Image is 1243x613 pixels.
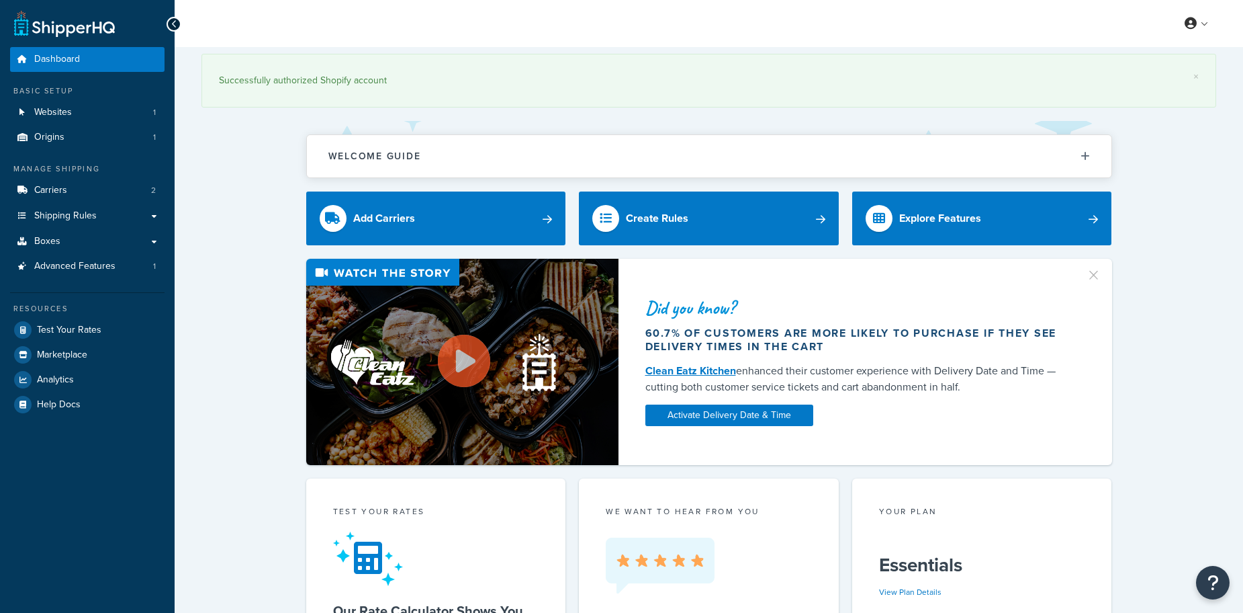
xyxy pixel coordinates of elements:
a: Activate Delivery Date & Time [645,405,813,426]
span: Boxes [34,236,60,247]
li: Origins [10,125,165,150]
a: Clean Eatz Kitchen [645,363,736,378]
div: Create Rules [626,209,688,228]
div: 60.7% of customers are more likely to purchase if they see delivery times in the cart [645,327,1070,354]
span: 1 [153,132,156,143]
span: Dashboard [34,54,80,65]
a: View Plan Details [879,586,941,598]
div: Did you know? [645,298,1070,317]
div: Resources [10,303,165,315]
span: 1 [153,261,156,272]
span: Test Your Rates [37,325,101,336]
button: Open Resource Center [1196,566,1230,600]
a: Test Your Rates [10,318,165,342]
h2: Welcome Guide [328,151,421,161]
div: Add Carriers [353,209,415,228]
a: Origins1 [10,125,165,150]
a: Marketplace [10,343,165,367]
span: 2 [151,185,156,196]
a: Shipping Rules [10,204,165,229]
a: Carriers2 [10,178,165,203]
a: Boxes [10,229,165,254]
div: enhanced their customer experience with Delivery Date and Time — cutting both customer service ti... [645,363,1070,395]
a: Websites1 [10,100,165,125]
a: Create Rules [579,192,839,245]
a: Add Carriers [306,192,566,245]
div: Test your rates [333,505,539,521]
div: Basic Setup [10,85,165,97]
div: Your Plan [879,505,1085,521]
span: Websites [34,107,72,118]
a: Advanced Features1 [10,254,165,279]
a: Dashboard [10,47,165,72]
div: Explore Features [899,209,981,228]
h5: Essentials [879,555,1085,576]
button: Welcome Guide [307,135,1111,177]
a: × [1193,71,1199,82]
span: Advanced Features [34,261,116,272]
div: Successfully authorized Shopify account [219,71,1199,90]
span: Shipping Rules [34,210,97,222]
span: Analytics [37,374,74,386]
li: Websites [10,100,165,125]
div: Manage Shipping [10,163,165,175]
p: we want to hear from you [606,505,812,518]
span: 1 [153,107,156,118]
img: Video thumbnail [306,259,618,465]
a: Explore Features [852,192,1112,245]
li: Carriers [10,178,165,203]
span: Carriers [34,185,67,196]
span: Marketplace [37,350,87,361]
li: Advanced Features [10,254,165,279]
a: Analytics [10,368,165,392]
span: Origins [34,132,64,143]
a: Help Docs [10,393,165,417]
span: Help Docs [37,399,81,411]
